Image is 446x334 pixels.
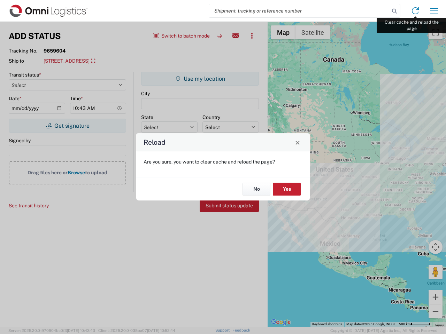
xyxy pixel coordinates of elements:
input: Shipment, tracking or reference number [209,4,390,17]
button: Yes [273,183,301,196]
button: No [243,183,270,196]
h4: Reload [144,137,166,148]
p: Are you sure, you want to clear cache and reload the page? [144,159,302,165]
button: Close [293,137,302,147]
